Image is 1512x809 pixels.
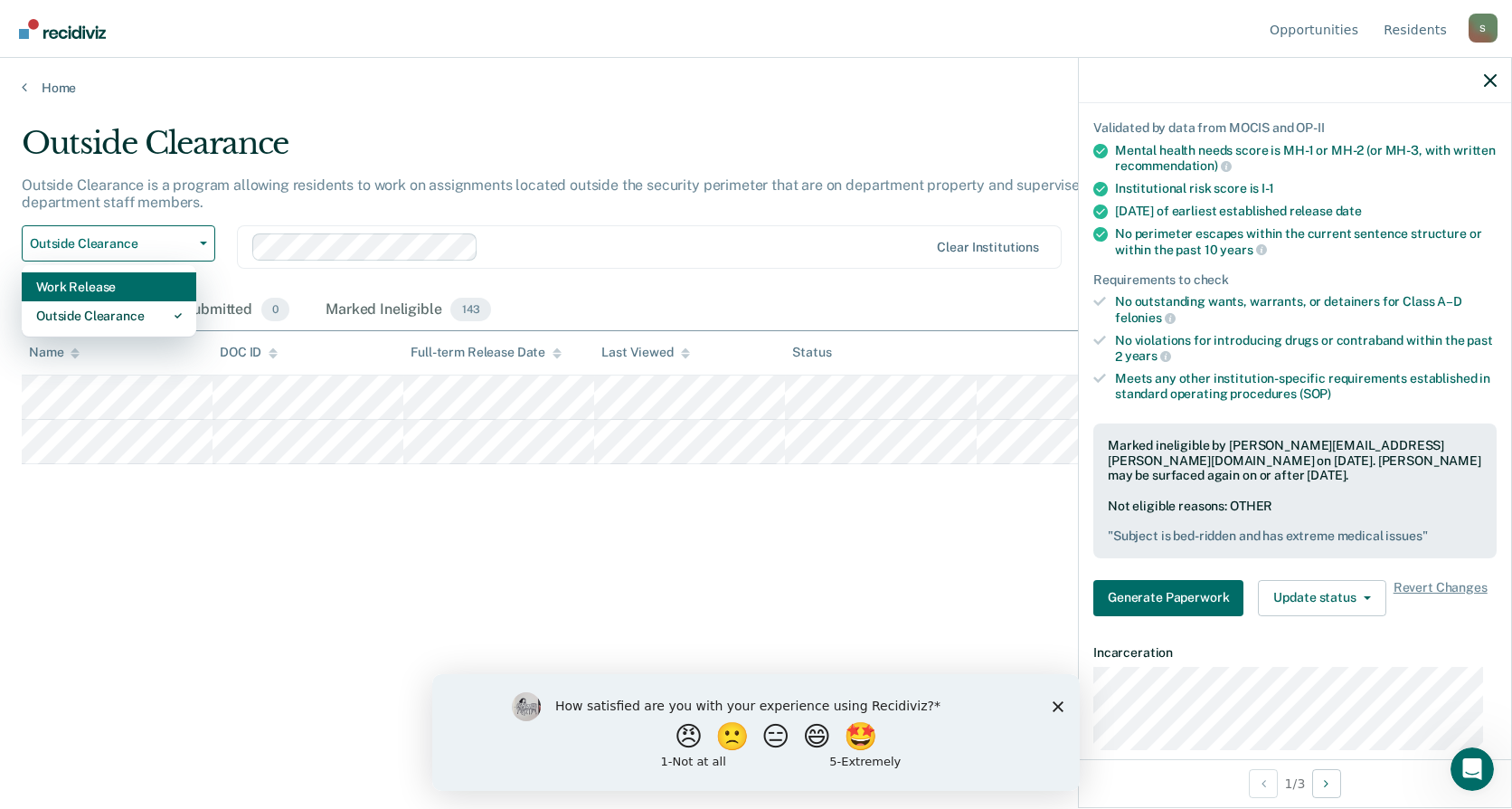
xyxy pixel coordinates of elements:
a: Home [22,80,1490,96]
div: Outside Clearance [22,125,1156,176]
button: Next Opportunity [1312,769,1341,798]
span: recommendation) [1115,158,1232,173]
div: Last Viewed [601,345,689,360]
span: 143 [450,298,491,321]
span: years [1220,243,1266,257]
pre: " Subject is bed-ridden and has extreme medical issues " [1108,528,1482,544]
div: Outside Clearance [36,301,182,330]
div: Full-term Release Date [411,345,562,360]
div: Institutional risk score is [1115,181,1497,196]
div: 1 / 3 [1079,759,1511,807]
div: DOC ID [220,345,278,360]
button: Generate Paperwork [1093,580,1243,616]
div: Meets any other institution-specific requirements established in standard operating procedures [1115,371,1497,402]
div: Name [29,345,80,360]
div: No violations for introducing drugs or contraband within the past 2 [1115,333,1497,364]
span: I-1 [1262,181,1274,195]
div: Submitted [179,290,293,330]
span: date [1336,204,1362,218]
div: Not eligible reasons: OTHER [1108,499,1482,544]
span: 0 [261,298,289,321]
div: [DATE] of earliest established release [1115,204,1497,219]
div: No outstanding wants, warrants, or detainers for Class A–D [1115,294,1497,325]
iframe: Survey by Kim from Recidiviz [432,674,1080,791]
div: Clear institutions [937,240,1039,255]
span: Revert Changes [1394,580,1488,616]
span: Outside Clearance [30,236,193,252]
button: Previous Opportunity [1249,769,1278,798]
span: (SOP) [1299,386,1331,401]
button: Update status [1258,580,1385,616]
div: Dropdown Menu [22,265,196,338]
iframe: Intercom live chat [1451,747,1494,791]
div: Validated by data from MOCIS and OP-II [1093,120,1497,136]
button: Profile dropdown button [1469,14,1498,43]
div: Mental health needs score is MH-1 or MH-2 (or MH-3, with written [1115,143,1497,174]
div: Marked Ineligible [322,290,495,330]
div: Marked ineligible by [PERSON_NAME][EMAIL_ADDRESS][PERSON_NAME][DOMAIN_NAME] on [DATE]. [PERSON_NA... [1108,438,1482,483]
dt: Incarceration [1093,645,1497,661]
span: years [1125,348,1171,363]
div: Status [792,345,831,360]
p: Outside Clearance is a program allowing residents to work on assignments located outside the secu... [22,176,1109,211]
div: No perimeter escapes within the current sentence structure or within the past 10 [1115,226,1497,257]
span: felonies [1115,310,1176,325]
img: Recidiviz [19,19,106,39]
div: S [1469,14,1498,43]
div: Requirements to check [1093,272,1497,288]
div: Work Release [36,272,182,301]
